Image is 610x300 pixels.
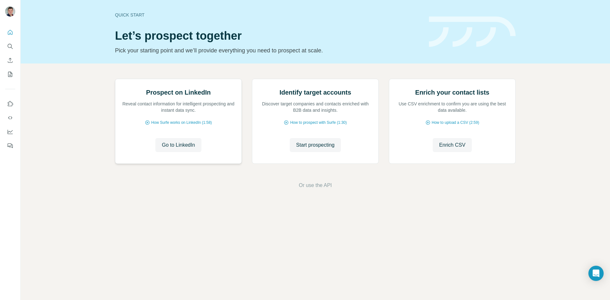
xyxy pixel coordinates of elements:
h2: Identify target accounts [280,88,351,97]
p: Reveal contact information for intelligent prospecting and instant data sync. [122,101,235,113]
button: My lists [5,69,15,80]
button: Or use the API [299,182,332,189]
button: Start prospecting [290,138,341,152]
h2: Prospect on LinkedIn [146,88,211,97]
p: Use CSV enrichment to confirm you are using the best data available. [396,101,509,113]
button: Enrich CSV [5,55,15,66]
button: Feedback [5,140,15,151]
p: Discover target companies and contacts enriched with B2B data and insights. [259,101,372,113]
h1: Let’s prospect together [115,30,421,42]
span: How to upload a CSV (2:59) [432,120,479,125]
h2: Enrich your contact lists [415,88,489,97]
div: Quick start [115,12,421,18]
div: Open Intercom Messenger [588,266,604,281]
button: Enrich CSV [433,138,472,152]
span: Start prospecting [296,141,335,149]
img: Avatar [5,6,15,17]
button: Dashboard [5,126,15,137]
button: Search [5,41,15,52]
button: Use Surfe on LinkedIn [5,98,15,110]
button: Quick start [5,27,15,38]
button: Use Surfe API [5,112,15,123]
img: banner [429,17,516,47]
span: Enrich CSV [439,141,465,149]
button: Go to LinkedIn [155,138,201,152]
span: How to prospect with Surfe (1:30) [290,120,347,125]
p: Pick your starting point and we’ll provide everything you need to prospect at scale. [115,46,421,55]
span: Go to LinkedIn [162,141,195,149]
span: How Surfe works on LinkedIn (1:58) [151,120,212,125]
